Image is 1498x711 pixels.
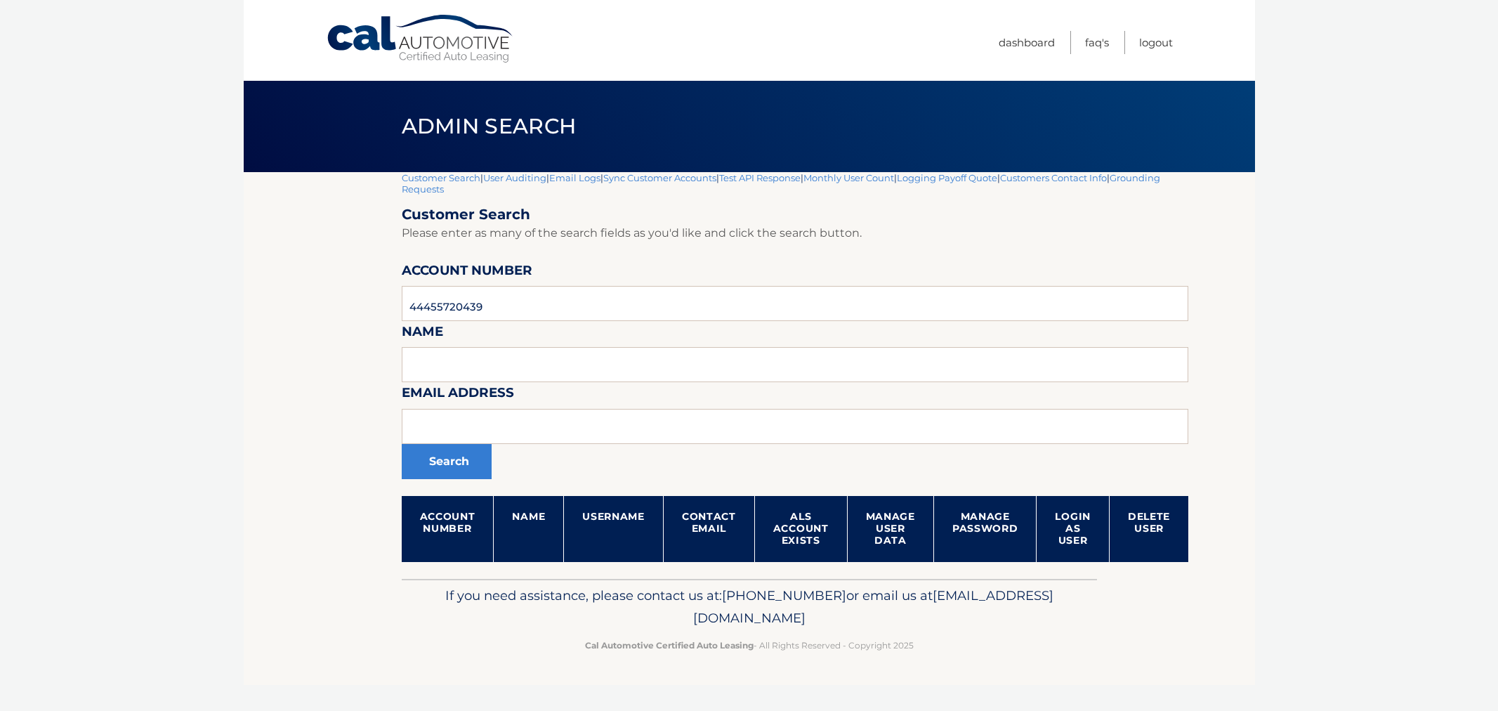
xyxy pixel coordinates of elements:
[803,172,894,183] a: Monthly User Count
[411,638,1088,653] p: - All Rights Reserved - Copyright 2025
[402,172,1189,579] div: | | | | | | | |
[1037,496,1110,562] th: Login as User
[483,172,546,183] a: User Auditing
[1000,172,1107,183] a: Customers Contact Info
[999,31,1055,54] a: Dashboard
[564,496,664,562] th: Username
[549,172,600,183] a: Email Logs
[402,444,492,479] button: Search
[402,113,577,139] span: Admin Search
[847,496,933,562] th: Manage User Data
[603,172,716,183] a: Sync Customer Accounts
[402,223,1189,243] p: Please enter as many of the search fields as you'd like and click the search button.
[402,172,480,183] a: Customer Search
[402,496,494,562] th: Account Number
[494,496,564,562] th: Name
[722,587,846,604] span: [PHONE_NUMBER]
[402,260,532,286] label: Account Number
[1085,31,1109,54] a: FAQ's
[326,14,515,64] a: Cal Automotive
[1139,31,1173,54] a: Logout
[719,172,801,183] a: Test API Response
[663,496,754,562] th: Contact Email
[585,640,754,651] strong: Cal Automotive Certified Auto Leasing
[1109,496,1188,562] th: Delete User
[402,382,514,408] label: Email Address
[897,172,997,183] a: Logging Payoff Quote
[933,496,1037,562] th: Manage Password
[754,496,847,562] th: ALS Account Exists
[402,321,443,347] label: Name
[402,206,1189,223] h2: Customer Search
[402,172,1160,195] a: Grounding Requests
[411,585,1088,630] p: If you need assistance, please contact us at: or email us at
[693,587,1053,626] span: [EMAIL_ADDRESS][DOMAIN_NAME]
